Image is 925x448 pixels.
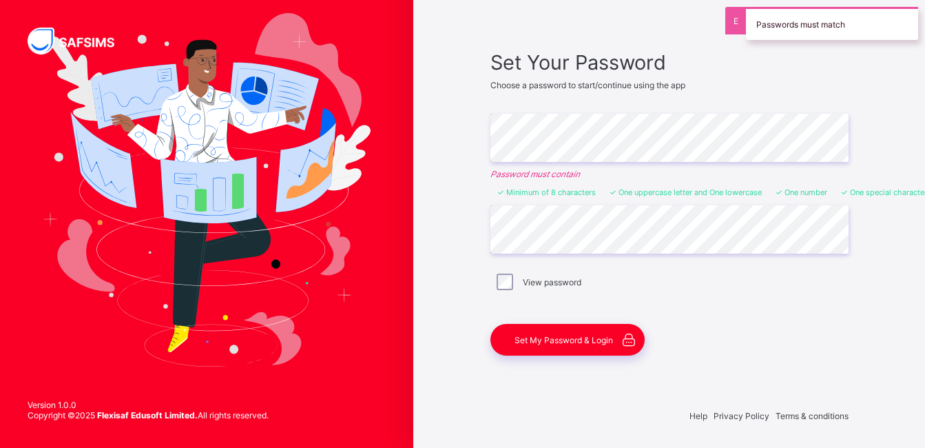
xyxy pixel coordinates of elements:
[497,187,596,197] li: Minimum of 8 characters
[689,411,707,421] span: Help
[43,13,371,366] img: Hero Image
[610,187,762,197] li: One uppercase letter and One lowercase
[490,80,685,90] span: Choose a password to start/continue using the app
[490,169,849,179] em: Password must contain
[523,277,581,287] label: View password
[776,187,827,197] li: One number
[746,7,918,40] div: Passwords must match
[28,400,269,410] span: Version 1.0.0
[776,411,849,421] span: Terms & conditions
[490,50,849,74] span: Set Your Password
[28,410,269,420] span: Copyright © 2025 All rights reserved.
[714,411,769,421] span: Privacy Policy
[515,335,613,345] span: Set My Password & Login
[97,410,198,420] strong: Flexisaf Edusoft Limited.
[28,28,131,54] img: SAFSIMS Logo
